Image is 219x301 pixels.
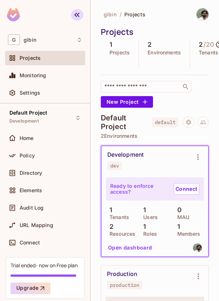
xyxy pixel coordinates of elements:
p: Ready to enforce access? [110,183,168,195]
span: Elements [20,187,42,193]
span: Workspace: gibin [24,37,36,43]
span: Directory [20,170,42,176]
span: URL Mapping [20,222,53,228]
span: gibin [104,11,117,18]
p: 1 [140,206,146,214]
p: 2 Environments [101,133,209,139]
span: Default Project [9,110,47,116]
img: SReyMgAAAABJRU5ErkJggg== [7,8,20,21]
span: Home [20,135,34,141]
div: production [110,282,139,288]
button: Environment settings [191,269,206,284]
p: 1 [174,223,180,230]
img: gibinjos@gmail.com [193,243,202,252]
button: Upgrade [11,283,50,294]
button: Environment settings [191,150,205,164]
button: New Project [101,96,153,108]
span: Projects [124,11,145,18]
a: Connect [174,183,199,195]
p: Members [174,231,201,237]
span: G [8,34,20,45]
p: Environments [148,50,181,55]
p: 1 [140,223,146,230]
p: Tenants [199,50,218,55]
span: Projects [20,55,41,61]
p: Users [140,214,158,220]
p: 2 [106,223,113,230]
span: Project settings [183,120,194,127]
div: Projects [101,26,209,37]
p: Resources [106,231,135,237]
span: Settings [20,90,40,96]
span: default [152,117,178,127]
img: Gibin Jose [197,8,208,20]
span: Policy [20,153,35,158]
p: 0 [174,206,182,214]
h5: 2 [148,41,152,48]
div: Production [107,271,137,278]
h4: Default Project [101,114,148,131]
span: Audit Log [20,205,44,211]
h5: / 20 [203,41,214,48]
span: Development [9,118,39,124]
div: dev [110,163,119,169]
p: Projects [109,50,130,55]
p: 1 [106,206,112,214]
li: / [120,11,121,18]
div: Development [107,151,144,158]
p: MAU [174,214,189,220]
p: Tenants [106,214,129,220]
p: Roles [140,231,157,237]
h5: 1 [109,41,112,48]
button: Open dashboard [105,242,155,253]
span: Connect [20,240,40,246]
span: Monitoring [20,73,46,78]
h5: 2 [199,41,203,48]
div: Trial ended- now on Free plan [11,262,78,269]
